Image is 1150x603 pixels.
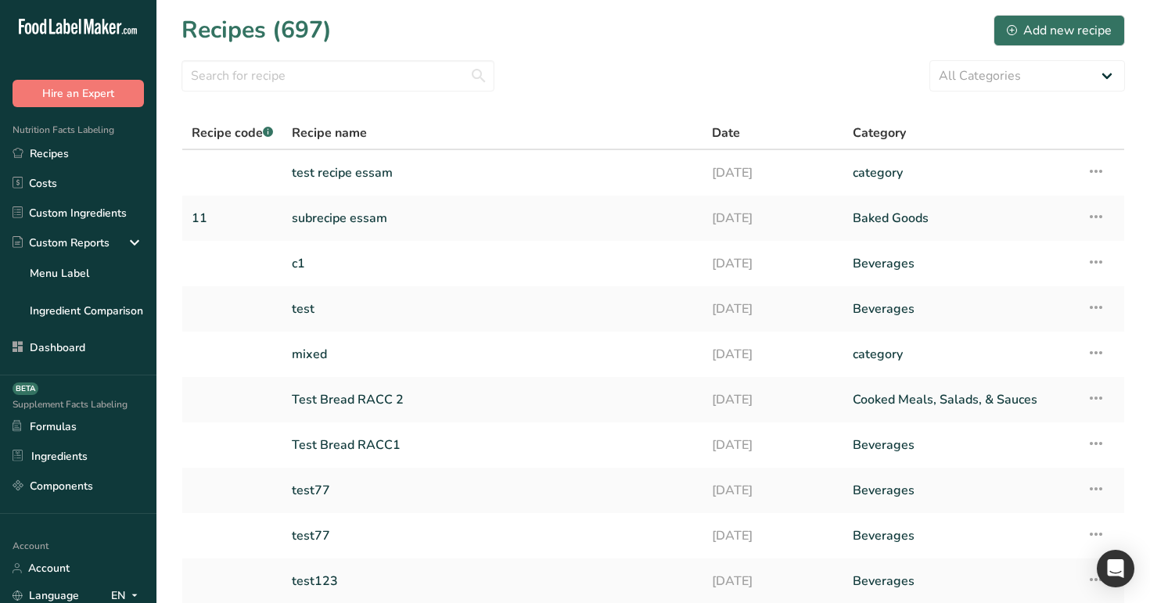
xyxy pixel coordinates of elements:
[292,519,693,552] a: test77
[192,202,273,235] a: 11
[192,124,273,142] span: Recipe code
[292,247,693,280] a: c1
[292,202,693,235] a: subrecipe essam
[1007,21,1112,40] div: Add new recipe
[292,156,693,189] a: test recipe essam
[853,202,1068,235] a: Baked Goods
[994,15,1125,46] button: Add new recipe
[712,156,834,189] a: [DATE]
[712,293,834,325] a: [DATE]
[13,382,38,395] div: BETA
[712,202,834,235] a: [DATE]
[853,519,1068,552] a: Beverages
[712,565,834,598] a: [DATE]
[853,338,1068,371] a: category
[292,474,693,507] a: test77
[292,124,367,142] span: Recipe name
[853,124,906,142] span: Category
[181,60,494,92] input: Search for recipe
[853,429,1068,461] a: Beverages
[13,80,144,107] button: Hire an Expert
[712,429,834,461] a: [DATE]
[1097,550,1134,587] div: Open Intercom Messenger
[853,156,1068,189] a: category
[712,124,740,142] span: Date
[712,383,834,416] a: [DATE]
[853,247,1068,280] a: Beverages
[853,293,1068,325] a: Beverages
[853,474,1068,507] a: Beverages
[292,383,693,416] a: Test Bread RACC 2
[181,13,332,48] h1: Recipes (697)
[292,429,693,461] a: Test Bread RACC1
[712,247,834,280] a: [DATE]
[712,338,834,371] a: [DATE]
[292,338,693,371] a: mixed
[712,474,834,507] a: [DATE]
[853,383,1068,416] a: Cooked Meals, Salads, & Sauces
[292,293,693,325] a: test
[13,235,110,251] div: Custom Reports
[853,565,1068,598] a: Beverages
[712,519,834,552] a: [DATE]
[292,565,693,598] a: test123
